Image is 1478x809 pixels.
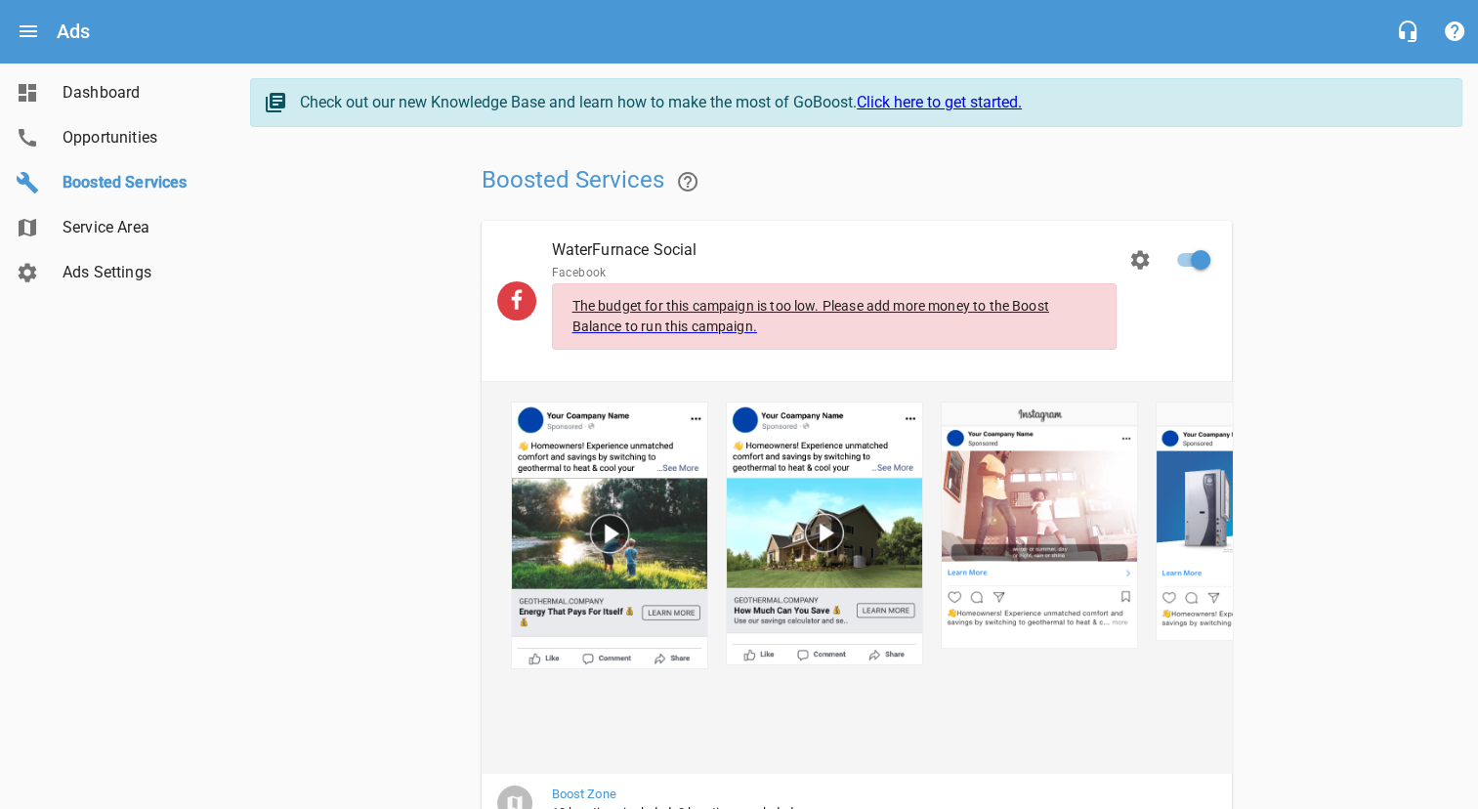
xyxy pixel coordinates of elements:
[57,16,90,47] h6: Ads
[1431,8,1478,55] button: Support Portal
[511,402,708,669] img: bs-6-6.png
[726,402,923,665] img: bs-6-7.png
[552,264,1117,283] span: Facebook
[300,91,1442,114] div: Check out our new Knowledge Base and learn how to make the most of GoBoost.
[63,126,211,149] span: Opportunities
[941,402,1138,649] img: bs-6-8.png
[1156,402,1353,641] img: bs-6-9.png
[1177,236,1224,283] span: Turn your ads on or off
[482,158,1232,205] h5: Boosted Services
[5,8,52,55] button: Open drawer
[552,785,1201,804] span: Boost Zone
[63,81,211,105] span: Dashboard
[857,93,1022,111] a: Click here to get started.
[63,216,211,239] span: Service Area
[664,158,711,205] a: Learn more about managing your Boosted Services
[552,236,1117,264] h6: WaterFurnace Social
[1384,8,1431,55] button: Live Chat
[63,171,211,194] span: Boosted Services
[572,296,1096,337] a: The budget for this campaign is too low. Please add more money to the Boost Balance to run this c...
[63,261,211,284] span: Ads Settings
